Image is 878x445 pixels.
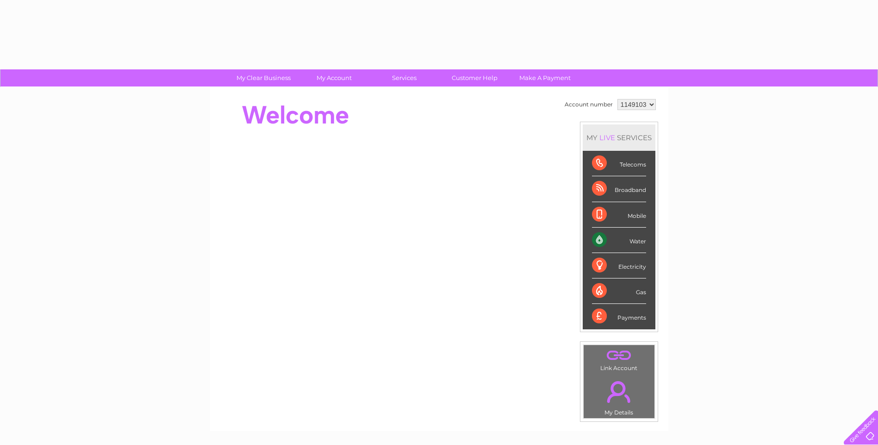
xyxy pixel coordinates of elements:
div: Electricity [592,253,646,278]
a: My Account [296,69,372,87]
div: Telecoms [592,151,646,176]
a: . [586,347,652,364]
a: Services [366,69,442,87]
a: My Clear Business [225,69,302,87]
a: Make A Payment [507,69,583,87]
div: Payments [592,304,646,329]
div: Water [592,228,646,253]
a: . [586,376,652,408]
td: My Details [583,373,655,419]
td: Link Account [583,345,655,374]
div: Gas [592,278,646,304]
div: Broadband [592,176,646,202]
div: MY SERVICES [583,124,655,151]
td: Account number [562,97,615,112]
div: Mobile [592,202,646,228]
a: Customer Help [436,69,513,87]
div: LIVE [598,133,617,142]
